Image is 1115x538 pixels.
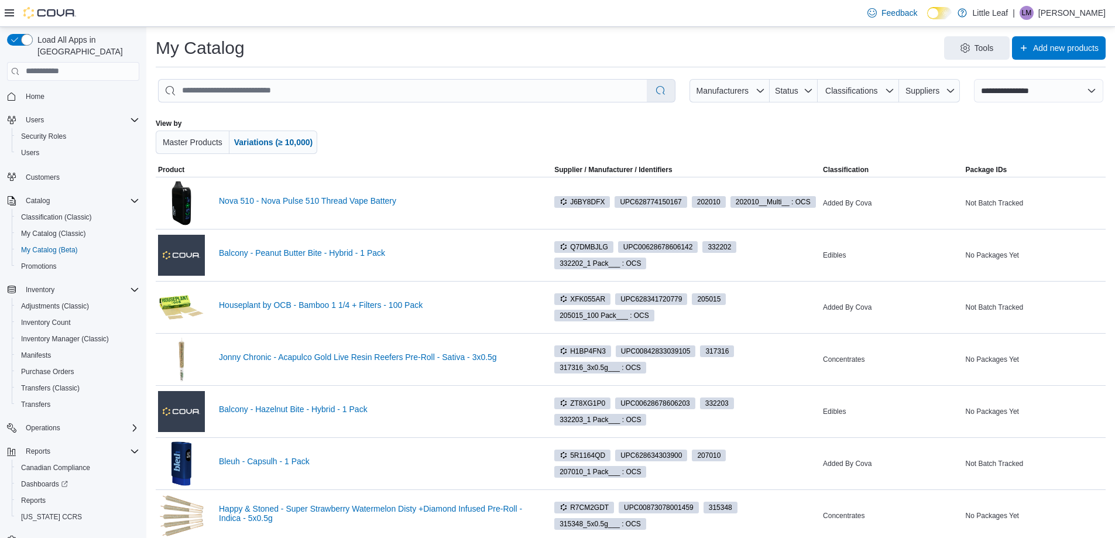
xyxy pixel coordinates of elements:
[16,348,56,362] a: Manifests
[21,169,139,184] span: Customers
[2,112,144,128] button: Users
[158,165,184,174] span: Product
[16,332,114,346] a: Inventory Manager (Classic)
[158,391,205,432] img: Balcony - Hazelnut Bite - Hybrid - 1 Pack
[615,397,695,409] span: UPC00628678606203
[554,241,613,253] span: Q7DMBJLG
[26,92,44,101] span: Home
[26,115,44,125] span: Users
[21,262,57,271] span: Promotions
[16,381,84,395] a: Transfers (Classic)
[16,259,139,273] span: Promotions
[156,119,181,128] label: View by
[704,502,737,513] span: 315348
[560,414,641,425] span: 332203_1 Pack___ : OCS
[16,129,139,143] span: Security Roles
[963,196,1106,210] div: Not Batch Tracked
[554,502,614,513] span: R7CM2GDT
[1020,6,1034,20] div: Leanne McPhie
[615,196,687,208] span: UPC628774150167
[554,450,610,461] span: 5R1164QD
[560,519,641,529] span: 315348_5x0.5g___ : OCS
[16,243,83,257] a: My Catalog (Beta)
[16,461,139,475] span: Canadian Compliance
[689,79,769,102] button: Manufacturers
[560,450,605,461] span: 5R1164QD
[821,300,963,314] div: Added By Cova
[21,132,66,141] span: Security Roles
[12,145,144,161] button: Users
[16,332,139,346] span: Inventory Manager (Classic)
[1033,42,1099,54] span: Add new products
[554,165,672,174] div: Supplier / Manufacturer / Identifiers
[21,213,92,222] span: Classification (Classic)
[615,450,687,461] span: UPC628634303900
[158,235,205,276] img: Balcony - Peanut Butter Bite - Hybrid - 1 Pack
[616,345,696,357] span: UPC00842833039105
[2,282,144,298] button: Inventory
[620,197,681,207] span: UPC 628774150167
[16,299,94,313] a: Adjustments (Classic)
[538,165,672,174] span: Supplier / Manufacturer / Identifiers
[21,90,49,104] a: Home
[16,381,139,395] span: Transfers (Classic)
[26,173,60,182] span: Customers
[1013,6,1015,20] p: |
[554,518,646,530] span: 315348_5x0.5g___ : OCS
[16,510,139,524] span: Washington CCRS
[697,294,721,304] span: 205015
[21,383,80,393] span: Transfers (Classic)
[623,242,693,252] span: UPC 00628678606142
[16,397,139,412] span: Transfers
[26,196,50,205] span: Catalog
[730,196,816,208] span: 202010__Multi__ : OCS
[21,334,109,344] span: Inventory Manager (Classic)
[963,405,1106,419] div: No Packages Yet
[620,398,690,409] span: UPC 00628678606203
[705,398,729,409] span: 332203
[21,194,54,208] button: Catalog
[21,351,51,360] span: Manifests
[2,420,144,436] button: Operations
[16,316,139,330] span: Inventory Count
[16,494,139,508] span: Reports
[618,241,698,253] span: UPC00628678606142
[156,36,245,60] h1: My Catalog
[560,242,608,252] span: Q7DMBJLG
[21,194,139,208] span: Catalog
[708,242,731,252] span: 332202
[21,113,49,127] button: Users
[12,242,144,258] button: My Catalog (Beta)
[736,197,811,207] span: 202010__Multi__ : OCS
[16,494,50,508] a: Reports
[16,477,139,491] span: Dashboards
[702,241,736,253] span: 332202
[2,88,144,105] button: Home
[1012,36,1106,60] button: Add new products
[21,283,139,297] span: Inventory
[219,300,533,310] a: Houseplant by OCB - Bamboo 1 1/4 + Filters - 100 Pack
[219,248,533,258] a: Balcony - Peanut Butter Bite - Hybrid - 1 Pack
[16,365,139,379] span: Purchase Orders
[21,89,139,104] span: Home
[21,421,65,435] button: Operations
[2,168,144,185] button: Customers
[21,170,64,184] a: Customers
[963,457,1106,471] div: Not Batch Tracked
[12,509,144,525] button: [US_STATE] CCRS
[12,258,144,275] button: Promotions
[21,367,74,376] span: Purchase Orders
[21,245,78,255] span: My Catalog (Beta)
[12,492,144,509] button: Reports
[963,300,1106,314] div: Not Batch Tracked
[554,258,646,269] span: 332202_1 Pack___ : OCS
[821,196,963,210] div: Added By Cova
[554,414,646,426] span: 332203_1 Pack___ : OCS
[12,128,144,145] button: Security Roles
[1022,6,1032,20] span: LM
[26,447,50,456] span: Reports
[12,396,144,413] button: Transfers
[821,457,963,471] div: Added By Cova
[821,248,963,262] div: Edibles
